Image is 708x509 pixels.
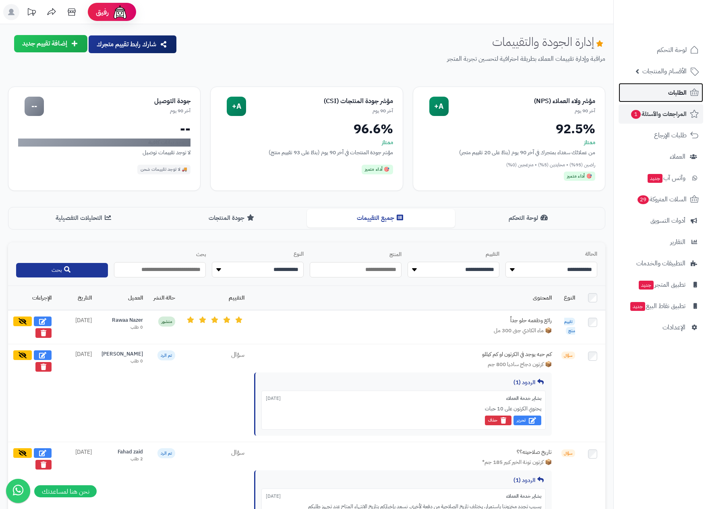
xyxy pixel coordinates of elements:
[638,279,685,290] span: تطبيق المتجر
[557,286,580,310] th: النوع
[231,350,244,360] span: سؤال
[18,122,190,135] div: --
[101,358,143,364] div: 0 طلب
[564,318,575,335] span: تقييم منتج
[157,350,175,360] span: تم الرد
[18,148,190,157] div: لا توجد تقييمات توصيل
[97,286,148,310] th: العميل
[112,4,128,20] img: ai-face.png
[44,97,190,106] div: جودة التوصيل
[227,97,246,116] div: A+
[630,108,687,120] span: المراجعات والأسئلة
[212,250,304,258] label: النوع
[14,35,87,52] button: إضافة تقييم جديد
[653,23,700,39] img: logo-2.png
[18,139,190,147] div: لا توجد بيانات كافية
[408,250,499,258] label: التقييم
[668,87,687,98] span: الطلبات
[249,286,557,310] th: المحتوى
[261,476,546,484] div: الردود (1)
[261,379,546,387] div: الردود (1)
[56,286,97,310] th: التاريخ
[423,161,595,168] div: راضين (95%) • محايدين (5%) • منزعجين (0%)
[482,458,552,466] span: 📦 كرتون تونة الخير كبير 185 جم*
[101,448,143,456] div: Fahad zaid
[619,254,703,273] a: التطبيقات والخدمات
[637,194,687,205] span: السلات المتروكة
[449,97,595,106] div: مؤشر ولاء العملاء (NPS)
[16,263,108,277] button: بحث
[670,151,685,162] span: العملاء
[638,195,649,204] span: 29
[21,4,41,22] a: تحديثات المنصة
[429,97,449,116] div: A+
[648,174,662,183] span: جديد
[561,352,575,359] span: سؤال
[44,108,190,114] div: آخر 90 يوم
[56,310,97,344] td: [DATE]
[423,139,595,147] div: ممتاز
[310,251,402,259] label: المنتج
[423,148,595,157] div: من عملائك سعداء بمتجرك في آخر 90 يوم (بناءً على 20 تقييم متجر)
[362,165,393,174] div: 🎯 أداء متميز
[564,172,595,181] div: 🎯 أداء متميز
[101,456,143,462] div: 2 طلب
[431,317,552,325] div: رائع وطعمه حلو جداً
[246,108,393,114] div: آخر 90 يوم
[619,168,703,188] a: وآتس آبجديد
[494,327,552,335] span: 📦 ماء الكادي جنى 300 مل
[56,344,97,442] td: [DATE]
[101,317,143,324] div: Rawaa Nazer
[485,416,511,425] button: حذف
[654,130,687,141] span: طلبات الإرجاع
[101,350,143,358] div: [PERSON_NAME]
[423,122,595,135] div: 92.5%
[266,395,281,402] span: [DATE]
[455,209,603,227] button: لوحة التحكم
[619,318,703,337] a: الإعدادات
[639,281,654,290] span: جديد
[492,35,605,48] h1: إدارة الجودة والتقييمات
[266,405,541,412] div: يحتوي الكرتون على 10 حبات
[636,258,685,269] span: التطبيقات والخدمات
[662,322,685,333] span: الإعدادات
[488,360,552,368] span: 📦 كرتون دجاج ساديا 800 جم
[96,7,109,17] span: رفيق
[148,286,180,310] th: حالة النشر
[619,190,703,209] a: السلات المتروكة29
[231,448,244,457] span: سؤال
[629,300,685,312] span: تطبيق نقاط البيع
[642,66,687,77] span: الأقسام والمنتجات
[657,44,687,56] span: لوحة التحكم
[220,139,393,147] div: ممتاز
[506,493,541,500] span: بشاير خدمة العملاء
[101,324,143,331] div: 0 طلب
[513,416,541,425] button: تحرير
[630,302,645,311] span: جديد
[619,126,703,145] a: طلبات الإرجاع
[114,251,206,259] label: بحث
[647,172,685,184] span: وآتس آب
[619,147,703,166] a: العملاء
[220,148,393,157] div: مؤشر جودة المنتجات في آخر 90 يوم (بناءً على 93 تقييم منتج)
[25,97,44,116] div: --
[505,250,597,258] label: الحالة
[157,448,175,458] span: تم الرد
[431,448,552,456] div: تاريخ صلاحيته؟؟
[619,83,703,102] a: الطلبات
[650,215,685,226] span: أدوات التسويق
[158,209,306,227] button: جودة المنتجات
[89,35,176,53] button: شارك رابط تقييم متجرك
[631,110,641,119] span: 1
[158,317,175,327] span: منشور
[619,232,703,252] a: التقارير
[619,275,703,294] a: تطبيق المتجرجديد
[431,350,552,358] div: كم حبه يوجد في الكرتون او كم كيللو
[137,165,191,174] div: 🚚 لا توجد تقييمات شحن
[307,209,455,227] button: جميع التقييمات
[561,449,575,457] span: سؤال
[506,395,541,402] span: بشاير خدمة العملاء
[184,54,605,64] p: مراقبة وإدارة تقييمات العملاء بطريقة احترافية لتحسين تجربة المتجر
[180,286,249,310] th: التقييم
[619,104,703,124] a: المراجعات والأسئلة1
